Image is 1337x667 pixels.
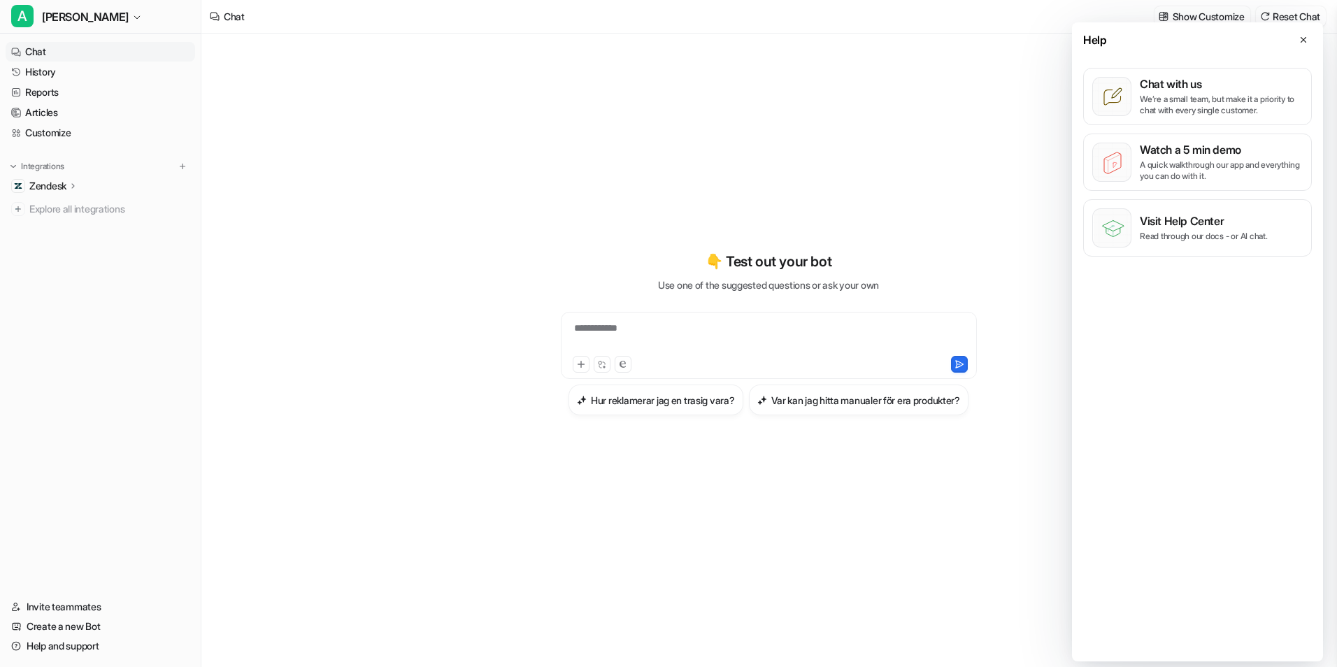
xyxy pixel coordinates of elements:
[6,617,195,636] a: Create a new Bot
[749,385,968,415] button: Var kan jag hitta manualer för era produkter?Var kan jag hitta manualer för era produkter?
[1140,214,1268,228] p: Visit Help Center
[6,83,195,102] a: Reports
[706,251,831,272] p: 👇 Test out your bot
[1083,199,1312,257] button: Visit Help CenterRead through our docs - or AI chat.
[11,5,34,27] span: A
[6,103,195,122] a: Articles
[42,7,129,27] span: [PERSON_NAME]
[1140,94,1303,116] p: We’re a small team, but make it a priority to chat with every single customer.
[6,636,195,656] a: Help and support
[11,202,25,216] img: explore all integrations
[6,62,195,82] a: History
[6,199,195,219] a: Explore all integrations
[6,597,195,617] a: Invite teammates
[224,9,245,24] div: Chat
[29,179,66,193] p: Zendesk
[6,159,69,173] button: Integrations
[29,198,190,220] span: Explore all integrations
[771,393,960,408] h3: Var kan jag hitta manualer för era produkter?
[1083,134,1312,191] button: Watch a 5 min demoA quick walkthrough our app and everything you can do with it.
[178,162,187,171] img: menu_add.svg
[577,395,587,406] img: Hur reklamerar jag en trasig vara?
[1083,68,1312,125] button: Chat with usWe’re a small team, but make it a priority to chat with every single customer.
[14,182,22,190] img: Zendesk
[658,278,879,292] p: Use one of the suggested questions or ask your own
[1140,77,1303,91] p: Chat with us
[21,161,64,172] p: Integrations
[8,162,18,171] img: expand menu
[1083,31,1106,48] span: Help
[757,395,767,406] img: Var kan jag hitta manualer för era produkter?
[1256,6,1326,27] button: Reset Chat
[1159,11,1168,22] img: customize
[1140,143,1303,157] p: Watch a 5 min demo
[1154,6,1250,27] button: Show Customize
[1140,231,1268,242] p: Read through our docs - or AI chat.
[1173,9,1245,24] p: Show Customize
[569,385,743,415] button: Hur reklamerar jag en trasig vara?Hur reklamerar jag en trasig vara?
[1260,11,1270,22] img: reset
[591,393,734,408] h3: Hur reklamerar jag en trasig vara?
[6,42,195,62] a: Chat
[6,123,195,143] a: Customize
[1140,159,1303,182] p: A quick walkthrough our app and everything you can do with it.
